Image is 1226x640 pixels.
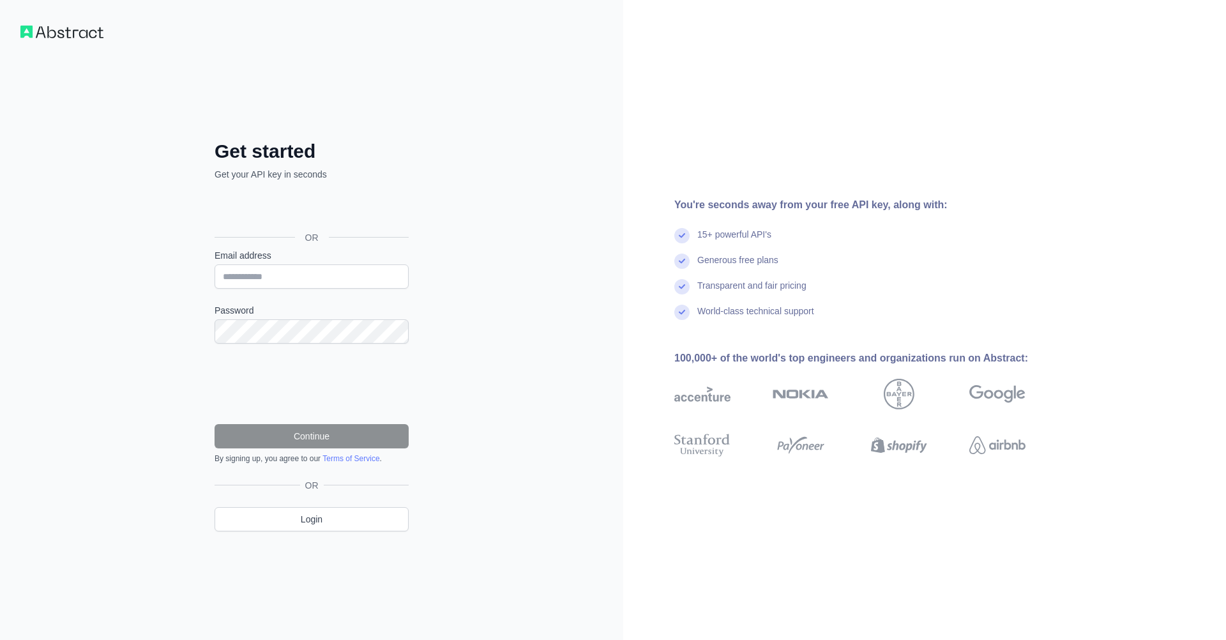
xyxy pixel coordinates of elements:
div: Transparent and fair pricing [697,279,806,305]
p: Get your API key in seconds [215,168,409,181]
span: OR [295,231,329,244]
button: Continue [215,424,409,448]
img: bayer [884,379,914,409]
h2: Get started [215,140,409,163]
label: Password [215,304,409,317]
label: Email address [215,249,409,262]
div: World-class technical support [697,305,814,330]
a: Login [215,507,409,531]
img: stanford university [674,431,730,459]
div: By signing up, you agree to our . [215,453,409,464]
div: 15+ powerful API's [697,228,771,254]
img: Workflow [20,26,103,38]
img: check mark [674,228,690,243]
iframe: Кнопка "Войти с аккаунтом Google" [208,195,412,223]
img: check mark [674,305,690,320]
img: google [969,379,1025,409]
a: Terms of Service [322,454,379,463]
img: check mark [674,279,690,294]
span: OR [300,479,324,492]
iframe: reCAPTCHA [215,359,409,409]
img: accenture [674,379,730,409]
img: check mark [674,254,690,269]
img: airbnb [969,431,1025,459]
div: You're seconds away from your free API key, along with: [674,197,1066,213]
div: Generous free plans [697,254,778,279]
div: 100,000+ of the world's top engineers and organizations run on Abstract: [674,351,1066,366]
img: payoneer [773,431,829,459]
img: nokia [773,379,829,409]
img: shopify [871,431,927,459]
